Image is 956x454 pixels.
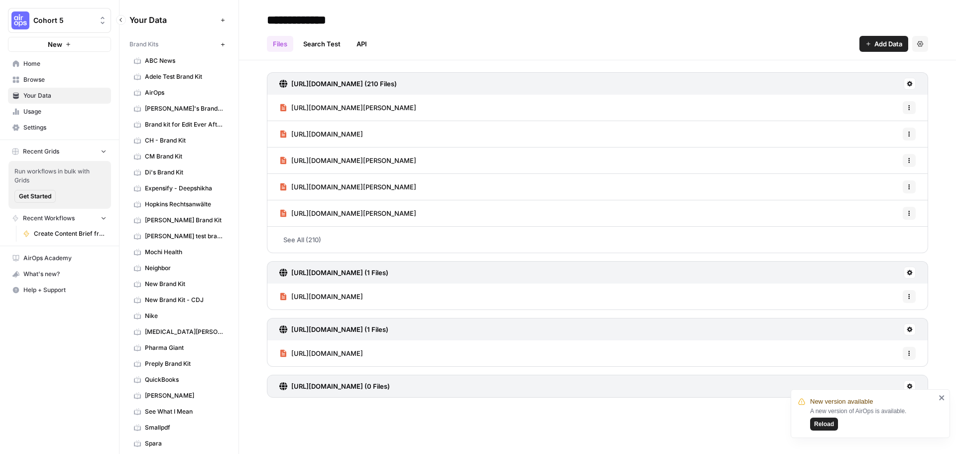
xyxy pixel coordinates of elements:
a: AirOps Academy [8,250,111,266]
a: Create Content Brief from Keyword [18,226,111,242]
a: [URL][DOMAIN_NAME][PERSON_NAME] [279,174,416,200]
span: Cohort 5 [33,15,94,25]
a: [PERSON_NAME] [129,388,229,404]
h3: [URL][DOMAIN_NAME] (210 Files) [291,79,397,89]
span: Hopkins Rechtsanwälte [145,200,224,209]
a: [URL][DOMAIN_NAME] [279,121,363,147]
a: AirOps [129,85,229,101]
button: Recent Grids [8,144,111,159]
a: Nike [129,308,229,324]
span: Brand Kits [129,40,158,49]
span: Settings [23,123,107,132]
a: Adele Test Brand Kit [129,69,229,85]
a: API [351,36,373,52]
a: [URL][DOMAIN_NAME] [279,284,363,309]
a: [URL][DOMAIN_NAME][PERSON_NAME] [279,200,416,226]
a: New Brand Kit [129,276,229,292]
a: Home [8,56,111,72]
div: A new version of AirOps is available. [810,407,936,431]
button: Help + Support [8,282,111,298]
a: See All (210) [267,227,928,253]
span: New Brand Kit - CDJ [145,296,224,304]
a: [URL][DOMAIN_NAME][PERSON_NAME] [279,148,416,173]
a: Browse [8,72,111,88]
span: AirOps [145,88,224,97]
button: Reload [810,418,838,431]
span: ABC News [145,56,224,65]
a: CM Brand Kit [129,149,229,164]
span: [URL][DOMAIN_NAME][PERSON_NAME] [291,103,416,113]
h3: [URL][DOMAIN_NAME] (1 Files) [291,268,388,278]
a: [PERSON_NAME] Brand Kit [129,212,229,228]
a: ABC News [129,53,229,69]
span: Browse [23,75,107,84]
div: What's new? [8,267,111,282]
a: Spara [129,436,229,452]
span: [URL][DOMAIN_NAME] [291,348,363,358]
span: Adele Test Brand Kit [145,72,224,81]
span: Preply Brand Kit [145,359,224,368]
a: Brand kit for Edit Ever After ([PERSON_NAME]) [129,117,229,133]
span: Recent Workflows [23,214,75,223]
span: [URL][DOMAIN_NAME] [291,129,363,139]
span: Spara [145,439,224,448]
span: [URL][DOMAIN_NAME][PERSON_NAME] [291,208,416,218]
button: What's new? [8,266,111,282]
span: Your Data [129,14,217,26]
button: Get Started [14,190,56,203]
span: [PERSON_NAME] test brand kit [145,232,224,241]
h3: [URL][DOMAIN_NAME] (0 Files) [291,381,390,391]
a: [URL][DOMAIN_NAME] (0 Files) [279,375,390,397]
span: Run workflows in bulk with Grids [14,167,105,185]
span: [URL][DOMAIN_NAME] [291,292,363,302]
span: Mochi Health [145,248,224,257]
span: Add Data [874,39,902,49]
a: [URL][DOMAIN_NAME] (210 Files) [279,73,397,95]
a: Usage [8,104,111,120]
button: New [8,37,111,52]
a: Pharma Giant [129,340,229,356]
a: [PERSON_NAME] test brand kit [129,228,229,244]
a: Smallpdf [129,420,229,436]
a: Mochi Health [129,244,229,260]
span: [URL][DOMAIN_NAME][PERSON_NAME] [291,182,416,192]
h3: [URL][DOMAIN_NAME] (1 Files) [291,324,388,334]
span: Neighbor [145,264,224,273]
span: Get Started [19,192,51,201]
span: Expensify - Deepshikha [145,184,224,193]
span: Home [23,59,107,68]
span: Recent Grids [23,147,59,156]
span: Di's Brand Kit [145,168,224,177]
span: [URL][DOMAIN_NAME][PERSON_NAME] [291,155,416,165]
span: New Brand Kit [145,280,224,289]
span: [MEDICAL_DATA][PERSON_NAME] [145,327,224,336]
span: Pharma Giant [145,343,224,352]
span: Usage [23,107,107,116]
span: Smallpdf [145,423,224,432]
span: CH - Brand Kit [145,136,224,145]
a: [URL][DOMAIN_NAME] [279,340,363,366]
span: Reload [814,420,834,429]
a: Neighbor [129,260,229,276]
a: Expensify - Deepshikha [129,180,229,196]
a: CH - Brand Kit [129,133,229,149]
a: New Brand Kit - CDJ [129,292,229,308]
span: Your Data [23,91,107,100]
a: See What I Mean [129,404,229,420]
span: QuickBooks [145,375,224,384]
span: [PERSON_NAME] [145,391,224,400]
span: New [48,39,62,49]
span: [PERSON_NAME]'s Brand Kit [145,104,224,113]
span: See What I Mean [145,407,224,416]
button: Add Data [859,36,908,52]
a: [MEDICAL_DATA][PERSON_NAME] [129,324,229,340]
button: close [939,394,946,402]
img: Cohort 5 Logo [11,11,29,29]
a: [URL][DOMAIN_NAME] (1 Files) [279,318,388,340]
a: Hopkins Rechtsanwälte [129,196,229,212]
span: CM Brand Kit [145,152,224,161]
span: New version available [810,397,873,407]
a: Preply Brand Kit [129,356,229,372]
a: [PERSON_NAME]'s Brand Kit [129,101,229,117]
a: QuickBooks [129,372,229,388]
